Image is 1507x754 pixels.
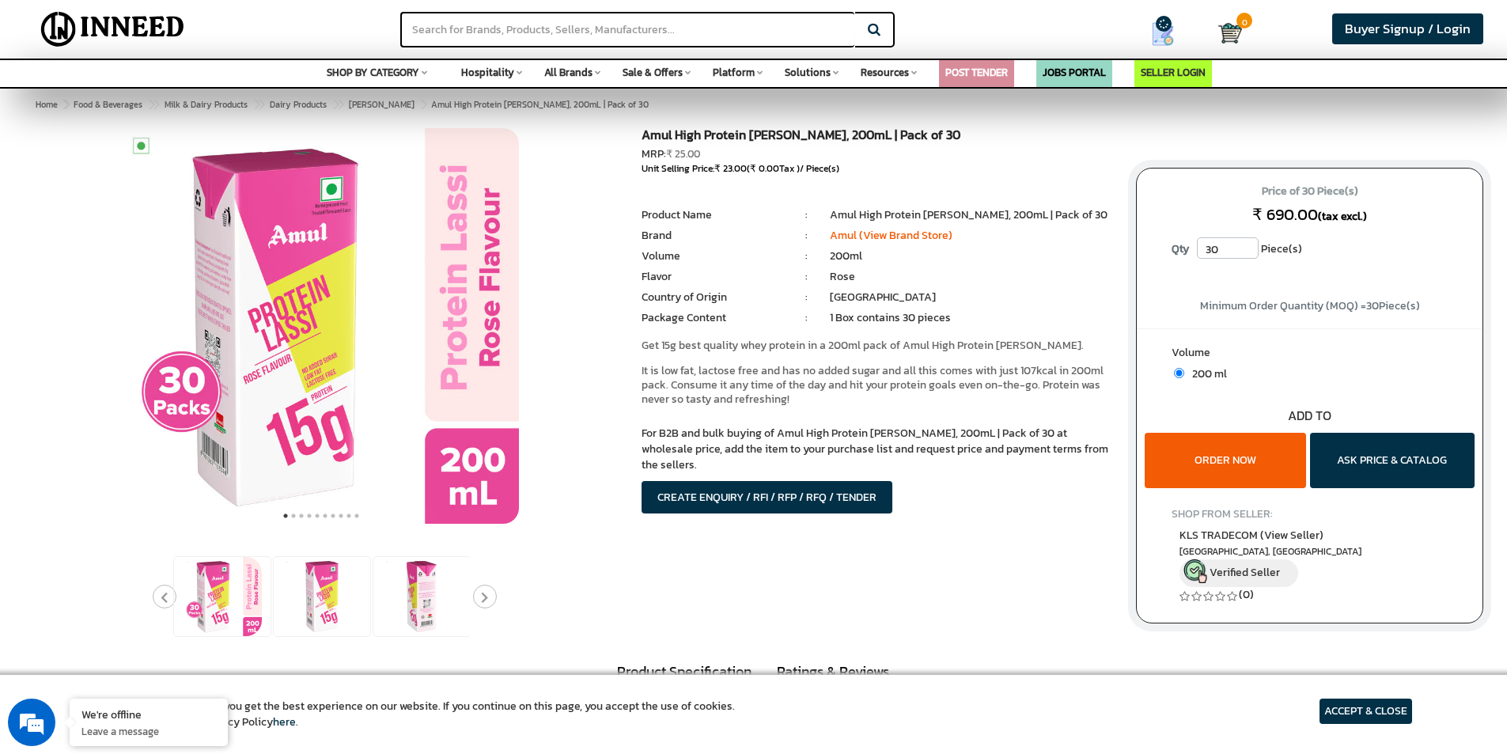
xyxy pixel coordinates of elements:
[1179,527,1323,544] span: KLS TRADECOM
[282,557,362,636] img: Amul High Protein Rose Lassi, 200mL
[642,146,1112,162] div: MRP:
[861,65,909,80] span: Resources
[1151,22,1175,46] img: Show My Quotes
[642,481,892,513] button: CREATE ENQUIRY / RFI / RFP / RFQ / TENDER
[1345,19,1471,39] span: Buyer Signup / Login
[1164,237,1197,261] label: Qty
[305,508,313,524] button: 4
[642,248,782,264] li: Volume
[783,228,830,244] li: :
[1179,545,1440,559] span: East Delhi
[785,65,831,80] span: Solutions
[81,724,216,738] p: Leave a message
[830,310,1112,326] li: 1 Box contains 30 pieces
[642,162,1112,176] div: Unit Selling Price: ( Tax )
[95,699,735,730] article: We use cookies to ensure you get the best experience on our website. If you continue on this page...
[830,269,1112,285] li: Rose
[605,654,763,691] a: Product Specification
[666,146,700,161] span: ₹ 25.00
[783,269,830,285] li: :
[713,65,755,80] span: Platform
[1366,297,1379,314] span: 30
[830,207,1112,223] li: Amul High Protein [PERSON_NAME], 200mL | Pack of 30
[714,161,747,176] span: ₹ 23.00
[642,310,782,326] li: Package Content
[750,161,779,176] span: ₹ 0.00
[74,98,142,111] span: Food & Beverages
[63,98,68,111] span: >
[165,98,248,111] span: Milk & Dairy Products
[161,95,251,114] a: Milk & Dairy Products
[642,228,782,244] li: Brand
[830,248,1112,264] li: 200ml
[783,310,830,326] li: :
[70,98,649,111] span: Amul High Protein [PERSON_NAME], 200mL | Pack of 30
[123,128,519,524] img: Amul High Protein Rose Lassi, 200mL
[290,508,297,524] button: 2
[313,508,321,524] button: 5
[153,585,176,608] button: Previous
[273,714,296,730] a: here
[349,98,415,111] span: [PERSON_NAME]
[1183,559,1207,583] img: inneed-verified-seller-icon.png
[1236,13,1252,28] span: 0
[783,248,830,264] li: :
[81,707,216,722] div: We're offline
[642,339,1112,353] p: Get 15g best quality whey protein in a 200ml pack of Amul High Protein [PERSON_NAME].
[253,95,261,114] span: >
[623,65,683,80] span: Sale & Offers
[1318,208,1367,225] span: (tax excl.)
[1172,345,1448,365] label: Volume
[642,269,782,285] li: Flavor
[765,654,901,690] a: Ratings & Reviews
[642,207,782,223] li: Product Name
[800,161,839,176] span: / Piece(s)
[642,290,782,305] li: Country of Origin
[642,426,1112,473] p: For B2B and bulk buying of Amul High Protein [PERSON_NAME], 200mL | Pack of 30 at wholesale price...
[382,557,461,636] img: Amul High Protein Rose Lassi, 200mL
[337,508,345,524] button: 8
[297,508,305,524] button: 3
[1261,237,1302,261] span: Piece(s)
[642,364,1112,407] p: It is low fat, lactose free and has no added sugar and all this comes with just 107kcal in 200ml ...
[1252,203,1318,226] span: ₹ 690.00
[329,508,337,524] button: 7
[332,95,340,114] span: >
[473,585,497,608] button: Next
[642,128,1112,146] h1: Amul High Protein [PERSON_NAME], 200mL | Pack of 30
[1184,366,1227,382] span: 200 ml
[830,227,952,244] a: Amul (View Brand Store)
[1332,13,1483,44] a: Buyer Signup / Login
[1172,508,1448,520] h4: SHOP FROM SELLER:
[830,290,1112,305] li: [GEOGRAPHIC_DATA]
[461,65,514,80] span: Hospitality
[1200,297,1420,314] span: Minimum Order Quantity (MOQ) = Piece(s)
[1310,433,1475,488] button: ASK PRICE & CATALOG
[1152,179,1467,204] span: Price of 30 Piece(s)
[70,95,146,114] a: Food & Beverages
[544,65,593,80] span: All Brands
[1145,433,1306,488] button: ORDER NOW
[32,95,61,114] a: Home
[1239,586,1254,603] a: (0)
[282,508,290,524] button: 1
[1120,16,1218,52] a: my Quotes
[1043,65,1106,80] a: JOBS PORTAL
[1137,407,1482,425] div: ADD TO
[420,95,428,114] span: >
[321,508,329,524] button: 6
[1218,16,1233,51] a: Cart 0
[345,508,353,524] button: 9
[327,65,419,80] span: SHOP BY CATEGORY
[28,9,198,49] img: Inneed.Market
[1179,527,1440,587] a: KLS TRADECOM (View Seller) [GEOGRAPHIC_DATA], [GEOGRAPHIC_DATA] Verified Seller
[783,207,830,223] li: :
[1210,564,1280,581] span: Verified Seller
[270,98,327,111] span: Dairy Products
[1320,699,1412,724] article: ACCEPT & CLOSE
[183,557,262,636] img: Amul High Protein Rose Lassi, 200mL
[267,95,330,114] a: Dairy Products
[783,290,830,305] li: :
[1141,65,1206,80] a: SELLER LOGIN
[945,65,1008,80] a: POST TENDER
